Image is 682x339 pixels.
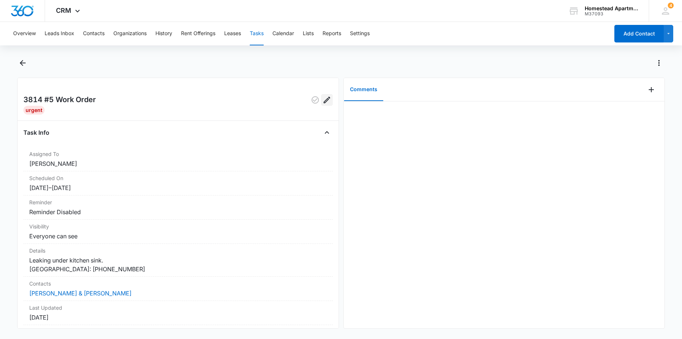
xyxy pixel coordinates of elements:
[23,171,333,195] div: Scheduled On[DATE]–[DATE]
[83,22,105,45] button: Contacts
[668,3,674,8] div: notifications count
[29,208,327,216] dd: Reminder Disabled
[29,290,132,297] a: [PERSON_NAME] & [PERSON_NAME]
[29,183,327,192] dd: [DATE] – [DATE]
[23,128,49,137] h4: Task Info
[645,84,657,96] button: Add Comment
[29,174,327,182] dt: Scheduled On
[250,22,264,45] button: Tasks
[56,7,71,14] span: CRM
[23,301,333,325] div: Last Updated[DATE]
[23,220,333,244] div: VisibilityEveryone can see
[29,280,327,287] dt: Contacts
[29,159,327,168] dd: [PERSON_NAME]
[23,147,333,171] div: Assigned To[PERSON_NAME]
[29,198,327,206] dt: Reminder
[344,78,383,101] button: Comments
[45,22,74,45] button: Leads Inbox
[29,313,327,322] dd: [DATE]
[23,277,333,301] div: Contacts[PERSON_NAME] & [PERSON_NAME]
[29,256,327,273] dd: Leaking under kitchen sink. [GEOGRAPHIC_DATA]: [PHONE_NUMBER]
[321,127,333,138] button: Close
[321,94,333,106] button: Edit
[350,22,370,45] button: Settings
[23,94,96,106] h2: 3814 #5 Work Order
[29,223,327,230] dt: Visibility
[29,232,327,241] dd: Everyone can see
[668,3,674,8] span: 4
[23,195,333,220] div: ReminderReminder Disabled
[585,5,638,11] div: account name
[29,247,327,254] dt: Details
[614,25,664,42] button: Add Contact
[23,106,45,115] div: Urgent
[13,22,36,45] button: Overview
[17,57,29,69] button: Back
[29,150,327,158] dt: Assigned To
[29,304,327,312] dt: Last Updated
[653,57,665,69] button: Actions
[224,22,241,45] button: Leases
[181,22,215,45] button: Rent Offerings
[155,22,172,45] button: History
[113,22,147,45] button: Organizations
[585,11,638,16] div: account id
[272,22,294,45] button: Calendar
[323,22,341,45] button: Reports
[23,244,333,277] div: DetailsLeaking under kitchen sink. [GEOGRAPHIC_DATA]: [PHONE_NUMBER]
[303,22,314,45] button: Lists
[29,328,327,336] dt: Created On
